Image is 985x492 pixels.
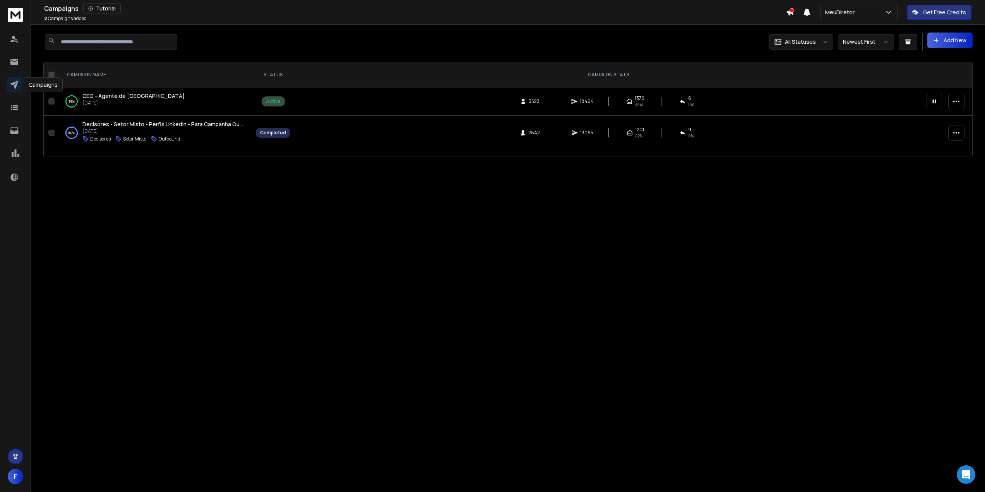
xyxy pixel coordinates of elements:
[825,9,858,16] p: MeuDiretor
[83,3,121,14] button: Tutorial
[688,95,691,101] span: 6
[68,129,75,137] p: 100 %
[688,133,694,139] span: 0 %
[688,101,694,108] span: 0 %
[58,116,251,150] td: 100%Decisores - Setor Misto - Perfis LinkedIn - Para Campanha Outbound[DATE]DecisoresSetor MistoO...
[907,5,971,20] button: Get Free Credits
[957,465,975,484] div: Open Intercom Messenger
[635,127,644,133] span: 1201
[295,62,922,87] th: CAMPAIGN STATS
[260,130,286,136] div: Completed
[838,34,894,50] button: Newest First
[528,130,540,136] span: 2842
[927,33,973,48] button: Add New
[82,120,243,128] a: Decisores - Setor Misto - Perfis LinkedIn - Para Campanha Outbound
[635,101,643,108] span: 39 %
[82,92,185,99] span: CEO - Agente de [GEOGRAPHIC_DATA]
[82,92,185,100] a: CEO - Agente de [GEOGRAPHIC_DATA]
[688,127,691,133] span: 9
[90,136,111,142] p: Decisores
[8,469,23,484] button: F
[266,98,281,105] div: Active
[44,15,47,22] span: 2
[123,136,146,142] p: Setor Misto
[635,95,644,101] span: 1376
[24,77,63,92] div: Campaigns
[82,128,243,134] p: [DATE]
[580,98,594,105] span: 18464
[58,87,251,116] td: 99%CEO - Agente de [GEOGRAPHIC_DATA][DATE]
[44,15,87,22] p: Campaigns added
[159,136,180,142] p: Outbound
[82,120,258,128] span: Decisores - Setor Misto - Perfis LinkedIn - Para Campanha Outbound
[69,98,75,105] p: 99 %
[635,133,642,139] span: 42 %
[58,62,251,87] th: CAMPAIGN NAME
[580,130,593,136] span: 13065
[251,62,295,87] th: STATUS
[785,38,816,46] p: All Statuses
[529,98,540,105] span: 3523
[923,9,966,16] p: Get Free Credits
[82,100,185,106] p: [DATE]
[44,3,786,14] div: Campaigns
